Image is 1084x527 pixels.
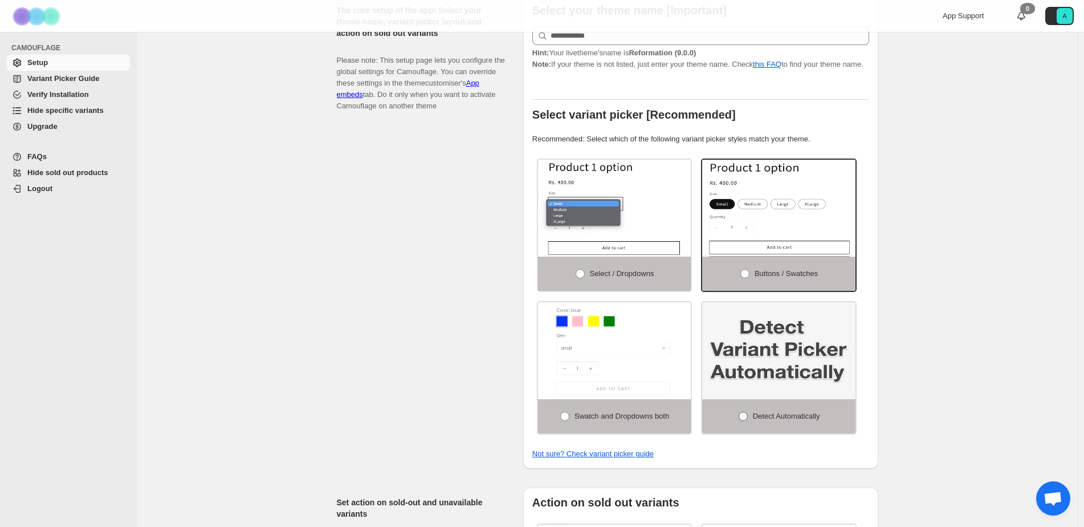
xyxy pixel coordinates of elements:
strong: Reformation (9.0.0) [629,48,696,57]
span: Your live theme's name is [532,48,696,57]
a: Setup [7,55,130,71]
b: Action on sold out variants [532,496,679,509]
span: Setup [27,58,48,67]
span: Swatch and Dropdowns both [574,412,669,420]
span: Select / Dropdowns [590,269,654,278]
strong: Hint: [532,48,549,57]
a: 0 [1016,10,1027,22]
a: Verify Installation [7,87,130,103]
text: A [1062,13,1067,19]
span: Upgrade [27,122,58,131]
span: Logout [27,184,52,193]
span: CAMOUFLAGE [11,43,131,52]
span: Detect Automatically [753,412,820,420]
span: App Support [943,11,984,20]
span: Variant Picker Guide [27,74,99,83]
span: FAQs [27,152,47,161]
strong: Note: [532,60,551,68]
span: Buttons / Swatches [755,269,818,278]
p: If your theme is not listed, just enter your theme name. Check to find your theme name. [532,47,869,70]
a: Not sure? Check variant picker guide [532,449,654,458]
span: Avatar with initials A [1057,8,1073,24]
button: Avatar with initials A [1045,7,1074,25]
img: Detect Automatically [702,302,855,399]
a: Hide specific variants [7,103,130,119]
img: Camouflage [9,1,66,32]
p: Please note: This setup page lets you configure the global settings for Camouflage. You can overr... [337,43,505,112]
a: Variant Picker Guide [7,71,130,87]
a: this FAQ [753,60,781,68]
a: Hide sold out products [7,165,130,181]
a: FAQs [7,149,130,165]
span: Hide sold out products [27,168,108,177]
a: Open de chat [1036,481,1070,516]
span: Hide specific variants [27,106,104,115]
b: Select variant picker [Recommended] [532,108,736,121]
span: Verify Installation [27,90,89,99]
div: 0 [1020,3,1035,14]
p: Recommended: Select which of the following variant picker styles match your theme. [532,133,869,145]
img: Buttons / Swatches [702,160,855,257]
h2: Set action on sold-out and unavailable variants [337,497,505,520]
img: Swatch and Dropdowns both [538,302,691,399]
img: Select / Dropdowns [538,160,691,257]
a: Upgrade [7,119,130,135]
a: Logout [7,181,130,197]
